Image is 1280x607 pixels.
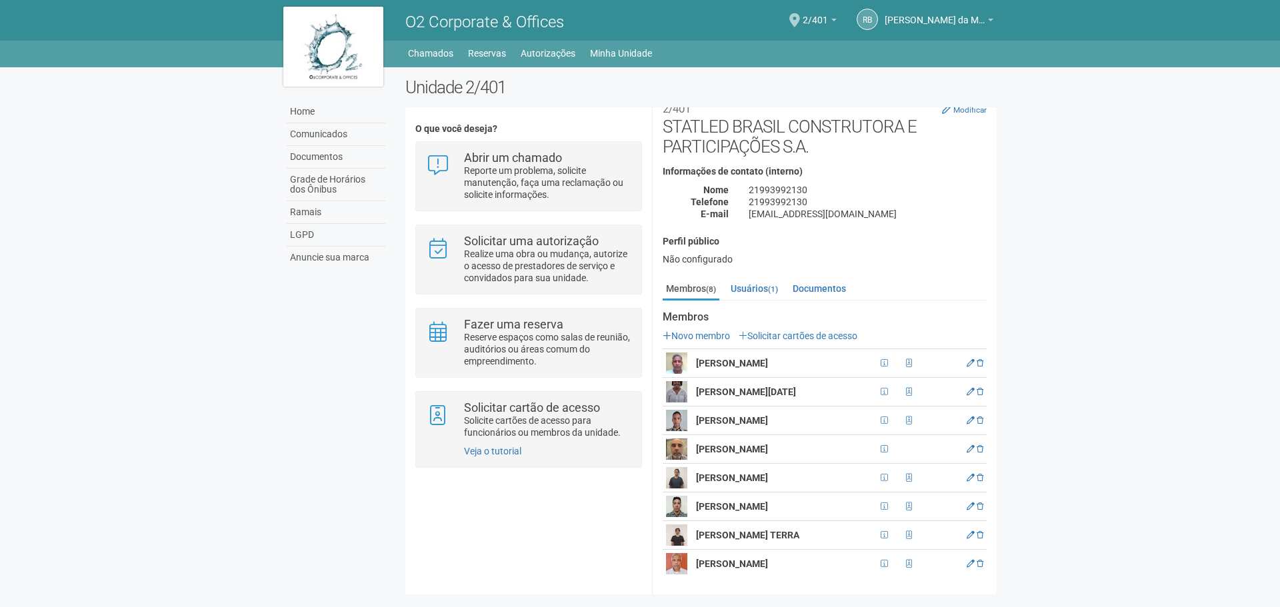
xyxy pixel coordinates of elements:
[464,248,631,284] p: Realize uma obra ou mudança, autorize o acesso de prestadores de serviço e convidados para sua un...
[739,208,997,220] div: [EMAIL_ADDRESS][DOMAIN_NAME]
[727,279,781,299] a: Usuários(1)
[803,2,828,25] span: 2/401
[426,235,631,284] a: Solicitar uma autorização Realize uma obra ou mudança, autorize o acesso de prestadores de serviç...
[287,201,385,224] a: Ramais
[739,196,997,208] div: 21993992130
[287,169,385,201] a: Grade de Horários dos Ônibus
[426,318,631,367] a: Fazer uma reserva Reserve espaços como salas de reunião, auditórios ou áreas comum do empreendime...
[953,105,987,115] small: Modificar
[977,559,983,568] a: Excluir membro
[468,44,506,63] a: Reservas
[415,124,641,134] h4: O que você deseja?
[287,247,385,269] a: Anuncie sua marca
[666,352,687,374] img: user.png
[967,358,975,368] a: Editar membro
[701,209,729,219] strong: E-mail
[885,17,993,27] a: [PERSON_NAME] da Motta Junior
[691,197,729,207] strong: Telefone
[967,559,975,568] a: Editar membro
[977,473,983,482] a: Excluir membro
[521,44,575,63] a: Autorizações
[408,44,453,63] a: Chamados
[942,104,987,115] a: Modificar
[287,123,385,146] a: Comunicados
[663,253,987,265] div: Não configurado
[464,331,631,367] p: Reserve espaços como salas de reunião, auditórios ou áreas comum do empreendimento.
[696,444,768,454] strong: [PERSON_NAME]
[666,467,687,488] img: user.png
[287,146,385,169] a: Documentos
[967,530,975,540] a: Editar membro
[696,472,768,483] strong: [PERSON_NAME]
[426,402,631,438] a: Solicitar cartão de acesso Solicite cartões de acesso para funcionários ou membros da unidade.
[977,444,983,454] a: Excluir membro
[696,358,768,368] strong: [PERSON_NAME]
[663,237,987,247] h4: Perfil público
[426,152,631,201] a: Abrir um chamado Reporte um problema, solicite manutenção, faça uma reclamação ou solicite inform...
[967,444,975,454] a: Editar membro
[666,496,687,517] img: user.png
[405,13,564,31] span: O2 Corporate & Offices
[663,97,987,157] h2: STATLED BRASIL CONSTRUTORA E PARTICIPAÇÕES S.A.
[464,414,631,438] p: Solicite cartões de acesso para funcionários ou membros da unidade.
[768,285,778,294] small: (1)
[666,553,687,574] img: user.png
[696,415,768,426] strong: [PERSON_NAME]
[663,102,691,115] small: 2/401
[663,279,719,301] a: Membros(8)
[967,416,975,425] a: Editar membro
[464,151,562,165] strong: Abrir um chamado
[857,9,878,30] a: RB
[703,185,729,195] strong: Nome
[739,330,857,341] a: Solicitar cartões de acesso
[464,446,521,456] a: Veja o tutorial
[663,167,987,177] h4: Informações de contato (interno)
[663,330,730,341] a: Novo membro
[885,2,985,25] span: Raul Barrozo da Motta Junior
[803,17,837,27] a: 2/401
[663,311,987,323] strong: Membros
[590,44,652,63] a: Minha Unidade
[405,77,997,97] h2: Unidade 2/401
[666,381,687,402] img: user.png
[977,358,983,368] a: Excluir membro
[464,234,599,248] strong: Solicitar uma autorização
[789,279,849,299] a: Documentos
[967,502,975,511] a: Editar membro
[977,416,983,425] a: Excluir membro
[464,400,600,414] strong: Solicitar cartão de acesso
[739,184,997,196] div: 21993992130
[283,7,383,87] img: logo.jpg
[977,502,983,511] a: Excluir membro
[977,387,983,396] a: Excluir membro
[287,224,385,247] a: LGPD
[977,530,983,540] a: Excluir membro
[666,524,687,546] img: user.png
[696,530,799,540] strong: [PERSON_NAME] TERRA
[696,558,768,569] strong: [PERSON_NAME]
[666,410,687,431] img: user.png
[967,387,975,396] a: Editar membro
[287,101,385,123] a: Home
[464,165,631,201] p: Reporte um problema, solicite manutenção, faça uma reclamação ou solicite informações.
[666,438,687,460] img: user.png
[696,501,768,512] strong: [PERSON_NAME]
[464,317,563,331] strong: Fazer uma reserva
[706,285,716,294] small: (8)
[696,386,796,397] strong: [PERSON_NAME][DATE]
[967,473,975,482] a: Editar membro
